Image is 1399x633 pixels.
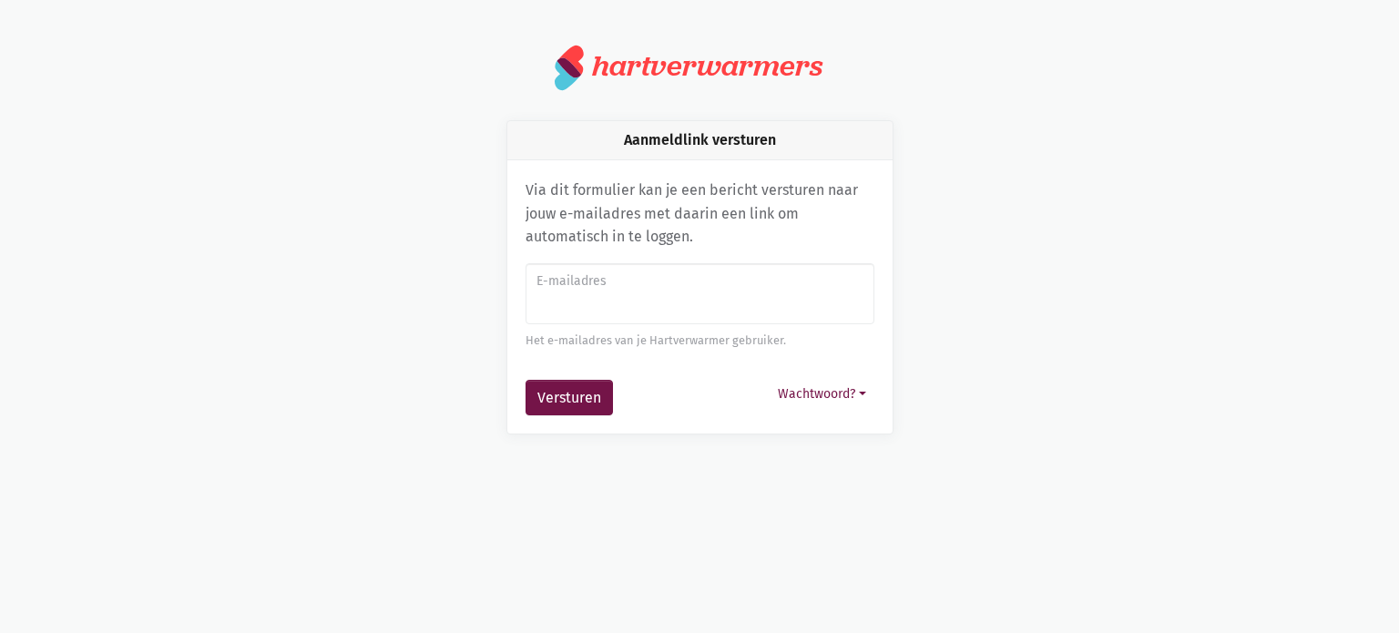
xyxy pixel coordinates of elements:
[555,44,585,91] img: logo.svg
[507,121,893,160] div: Aanmeldlink versturen
[526,380,613,416] button: Versturen
[536,271,862,291] label: E-mailadres
[526,179,874,249] p: Via dit formulier kan je een bericht versturen naar jouw e-mailadres met daarin een link om autom...
[592,49,822,83] div: hartverwarmers
[526,332,874,350] div: Het e-mailadres van je Hartverwarmer gebruiker.
[555,44,844,91] a: hartverwarmers
[770,380,874,408] button: Wachtwoord?
[526,263,874,416] form: Aanmeldlink versturen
